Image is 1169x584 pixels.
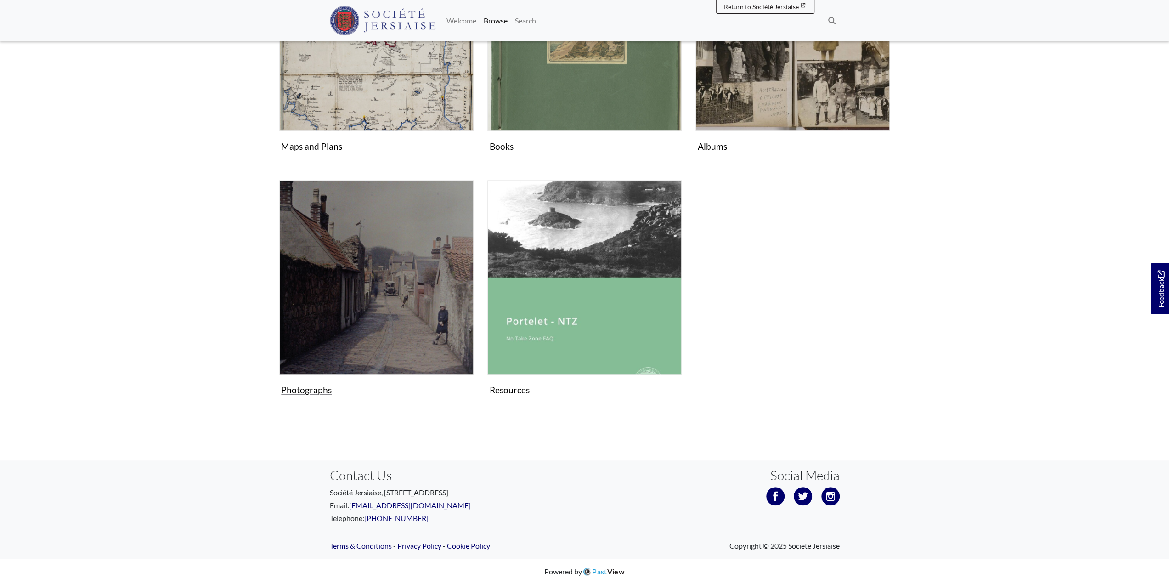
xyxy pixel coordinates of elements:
span: Copyright © 2025 Société Jersiaise [729,540,840,551]
img: Resources [487,180,682,374]
img: Société Jersiaise [330,6,436,35]
span: Feedback [1155,270,1166,307]
p: Email: [330,500,578,511]
div: Subcollection [480,180,689,413]
img: Photographs [279,180,474,374]
div: Subcollection [272,180,480,413]
a: Société Jersiaise logo [330,4,436,38]
a: Search [511,11,540,30]
p: Société Jersiaise, [STREET_ADDRESS] [330,487,578,498]
a: Resources Resources [487,180,682,399]
a: [PHONE_NUMBER] [364,514,429,522]
a: PastView [582,567,625,576]
span: Return to Société Jersiaise [724,3,799,11]
a: Browse [480,11,511,30]
p: Telephone: [330,513,578,524]
a: Welcome [443,11,480,30]
a: Privacy Policy [397,541,441,550]
a: [EMAIL_ADDRESS][DOMAIN_NAME] [349,501,471,510]
a: Terms & Conditions [330,541,392,550]
a: Would you like to provide feedback? [1151,263,1169,314]
span: Past [592,567,625,576]
h3: Social Media [770,468,840,483]
h3: Contact Us [330,468,578,483]
a: Photographs Photographs [279,180,474,399]
a: Cookie Policy [447,541,490,550]
span: View [607,567,625,576]
div: Powered by [544,566,625,577]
